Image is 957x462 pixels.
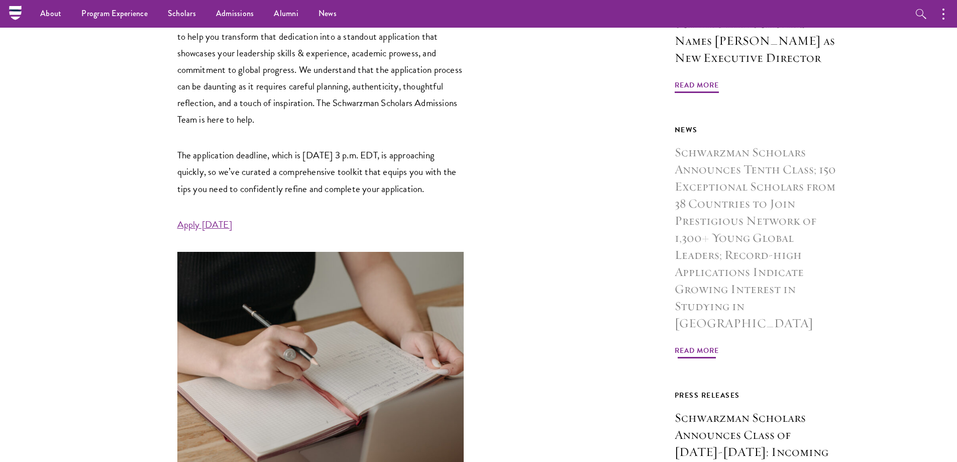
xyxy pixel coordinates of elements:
[675,144,840,332] h3: Schwarzman Scholars Announces Tenth Class; 150 Exceptional Scholars from 38 Countries to Join Pre...
[675,124,840,360] a: News Schwarzman Scholars Announces Tenth Class; 150 Exceptional Scholars from 38 Countries to Joi...
[177,217,232,232] a: Apply [DATE]
[675,124,840,136] div: News
[675,15,840,66] h3: Schwarzman Scholars Names [PERSON_NAME] as New Executive Director
[675,389,840,402] div: Press Releases
[675,344,719,360] span: Read More
[675,79,719,95] span: Read More
[177,147,464,197] p: The application deadline, which is [DATE] 3 p.m. EDT, is approaching quickly, so we’ve curated a ...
